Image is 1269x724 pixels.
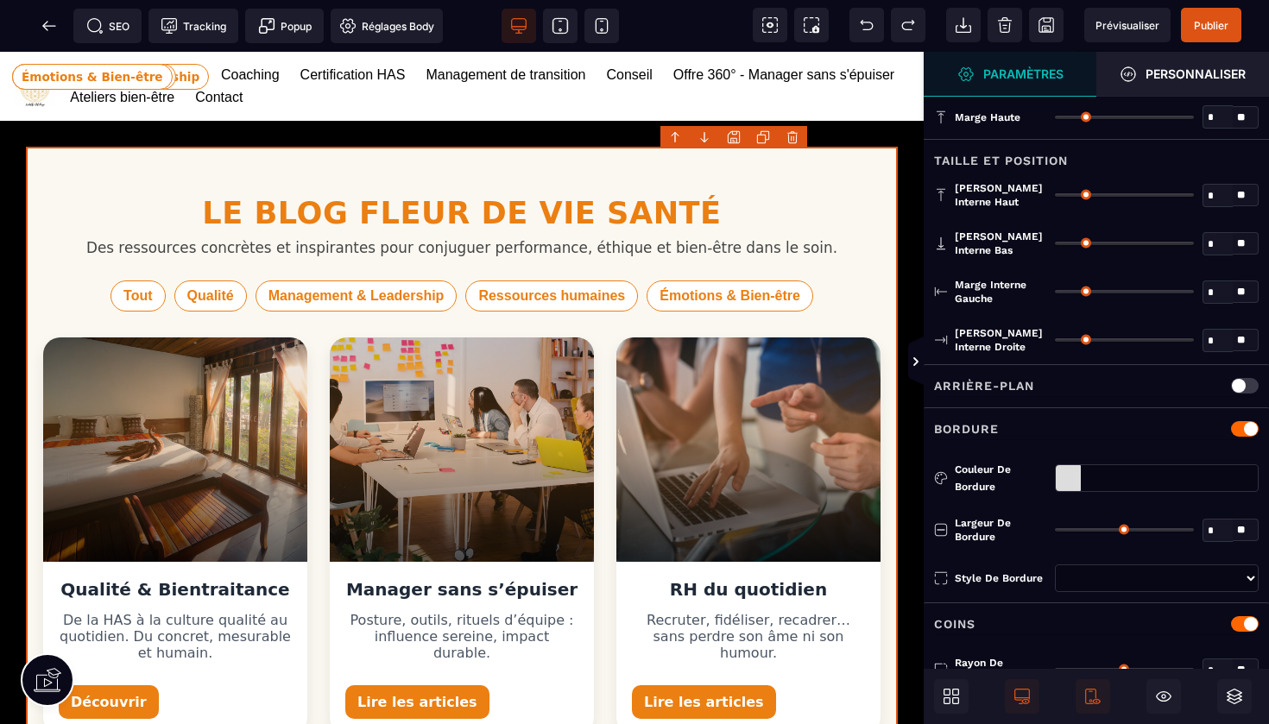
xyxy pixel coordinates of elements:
[148,9,238,43] span: Code de suivi
[330,286,594,683] a: Lire les articles Management & Leadership
[794,8,829,42] span: Capture d'écran
[70,35,174,57] a: Ateliers bien-être
[988,8,1022,42] span: Nettoyage
[345,560,578,609] p: Posture, outils, rituels d’équipe : influence sereine, impact durable.
[15,14,55,54] img: https://sasu-fleur-de-vie.metaforma.io/home
[345,633,489,667] span: Lire les articles
[1029,8,1064,42] span: Enregistrer
[955,278,1046,305] span: Marge interne gauche
[543,9,578,43] span: Voir tablette
[616,286,881,683] a: Lire les articles Ressources Humaines
[632,527,865,548] h2: RH du quotidien
[946,8,981,42] span: Importer
[1217,679,1252,714] span: Ouvrir les calques
[161,17,226,35] span: Tracking
[934,679,969,714] span: Ouvrir les blocs
[300,12,406,35] a: Certification HAS
[426,12,585,35] a: Management de transition
[934,375,1034,396] p: Arrière-plan
[632,633,776,667] span: Lire les articles
[673,12,894,35] a: Offre 360° - Manager sans s'épuiser
[647,229,813,260] label: Émotions & Bien-être
[1084,8,1171,42] span: Aperçu
[86,17,129,35] span: SEO
[195,35,243,57] a: Contact
[584,9,619,43] span: Voir mobile
[934,614,975,634] p: Coins
[955,570,1046,587] div: Style de bordure
[43,229,881,260] nav: Filtres thématiques
[110,229,165,260] label: Tout
[245,9,324,43] span: Créer une alerte modale
[1076,679,1110,714] span: Afficher le mobile
[32,9,66,43] span: Retour
[258,17,312,35] span: Popup
[1194,19,1228,32] span: Publier
[256,229,458,260] label: Management & Leadership
[339,17,434,35] span: Réglages Body
[924,139,1269,171] div: Taille et position
[753,8,787,42] span: Voir les composants
[1095,19,1159,32] span: Prévisualiser
[924,337,941,388] span: Afficher les vues
[73,143,850,179] h1: Le Blog Fleur de Vie Santé
[955,230,1046,257] span: [PERSON_NAME] interne bas
[1146,67,1246,80] strong: Personnaliser
[955,326,1046,354] span: [PERSON_NAME] interne droite
[632,560,865,609] p: Recruter, fidéliser, recadrer… sans perdre son âme ni son humour.
[43,286,307,683] a: Accéder à la page Qualité & Bientraitance
[174,229,247,260] label: Qualité
[849,8,884,42] span: Défaire
[891,8,925,42] span: Rétablir
[1181,8,1241,42] span: Enregistrer le contenu
[955,656,1046,683] span: Rayon de bordure
[955,516,1046,544] span: Largeur de bordure
[73,187,850,205] p: Des ressources concrètes et inspirantes pour conjuguer performance, éthique et bien-être dans le ...
[59,633,159,667] span: Découvrir
[59,560,292,609] p: De la HAS à la culture qualité au quotidien. Du concret, mesurable et humain.
[983,67,1064,80] strong: Paramètres
[1096,52,1269,97] span: Ouvrir le gestionnaire de styles
[59,527,292,548] h2: Qualité & Bientraitance
[924,52,1096,97] span: Ouvrir le gestionnaire de styles
[955,461,1046,495] div: Couleur de bordure
[331,9,443,43] span: Favicon
[955,181,1046,209] span: [PERSON_NAME] interne haut
[1146,679,1181,714] span: Masquer le bloc
[345,527,578,548] h2: Manager sans s’épuiser
[934,419,999,439] p: Bordure
[502,9,536,43] span: Voir bureau
[465,229,638,260] label: Ressources humaines
[73,9,142,43] span: Métadata SEO
[221,12,280,35] a: Coaching
[1005,679,1039,714] span: Afficher le desktop
[606,12,652,35] a: Conseil
[955,110,1020,124] span: Marge haute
